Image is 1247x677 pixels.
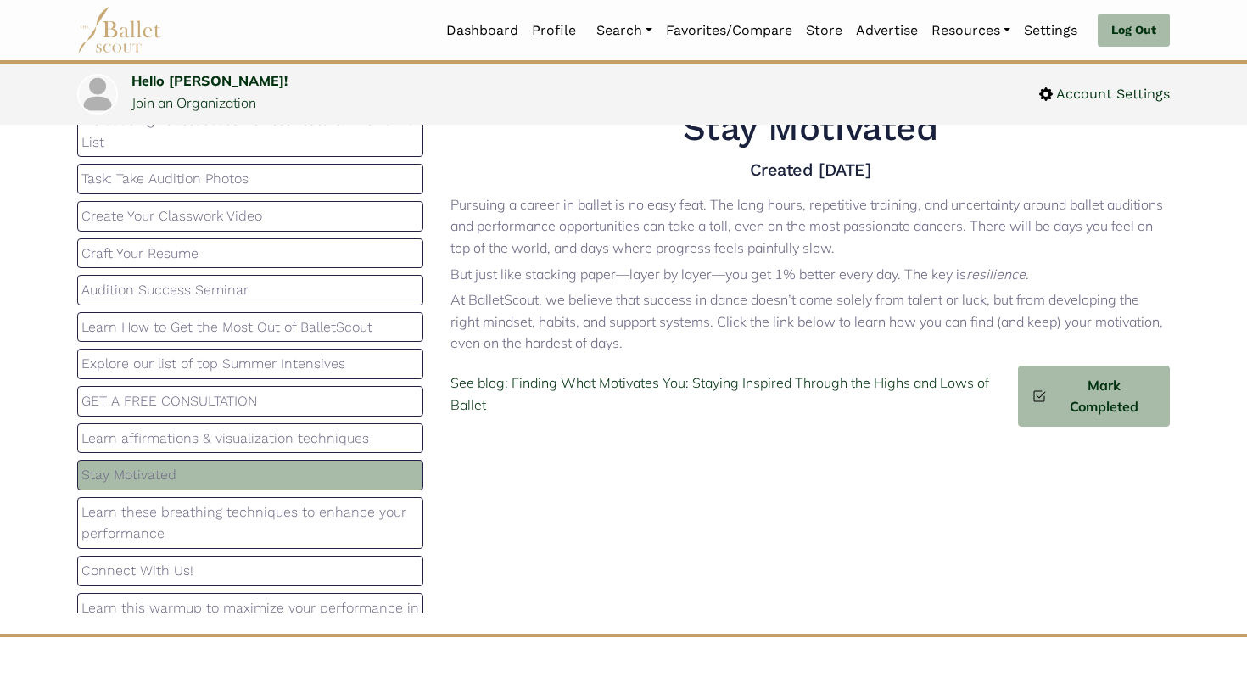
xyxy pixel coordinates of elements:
h1: Stay Motivated [450,105,1170,152]
p: Create Your Classwork Video [81,205,419,227]
p: Learn How to Get the Most Out of BalletScout [81,316,419,338]
a: Profile [525,13,583,48]
a: Favorites/Compare [659,13,799,48]
img: profile picture [79,76,116,113]
p: Explore our list of top Summer Intensives [81,353,419,375]
a: Store [799,13,849,48]
a: Settings [1017,13,1084,48]
span: Account Settings [1053,83,1170,105]
p: At BalletScout, we believe that success in dance doesn’t come solely from talent or luck, but fro... [450,289,1170,355]
p: Craft Your Resume [81,243,419,265]
p: Learn affirmations & visualization techniques [81,428,419,450]
a: Search [590,13,659,48]
p: Task: Take Audition Photos [81,168,419,190]
a: Account Settings [1039,83,1170,105]
a: Join an Organization [131,94,256,111]
p: But just like stacking paper—layer by layer—you get 1% better every day. The key is . [450,264,1170,286]
p: Audition Success Seminar [81,279,419,301]
a: See blog: Finding What Motivates You: Staying Inspired Through the Highs and Lows of Ballet [450,372,1018,416]
p: Learn these breathing techniques to enhance your performance [81,501,419,545]
p: GET A FREE CONSULTATION [81,390,419,412]
p: Connect With Us! [81,560,419,582]
a: Dashboard [439,13,525,48]
p: Introducing BalletScout’s Newest Feature: The To-Do List [81,109,419,153]
a: Log Out [1098,14,1170,48]
span: Mark Completed [1046,375,1155,418]
a: Hello [PERSON_NAME]! [131,72,288,89]
p: Learn this warmup to maximize your performance in auditions or shows [81,597,419,641]
h4: Created [DATE] [450,159,1170,181]
em: resilience [966,266,1026,283]
p: Stay Motivated [81,464,419,486]
a: Resources [925,13,1017,48]
a: Advertise [849,13,925,48]
p: Pursuing a career in ballet is no easy feat. The long hours, repetitive training, and uncertainty... [450,194,1170,260]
